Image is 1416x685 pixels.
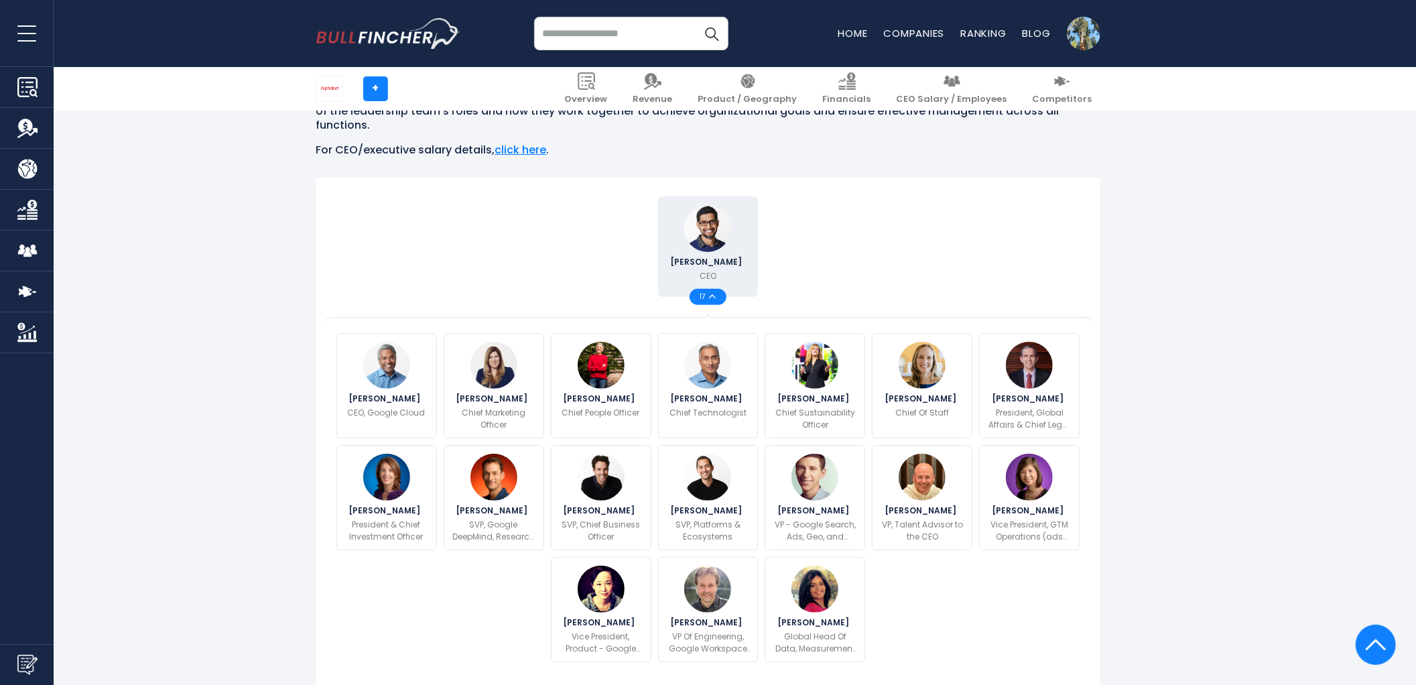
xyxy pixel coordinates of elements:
p: Chief Technologist [669,407,747,419]
span: Overview [565,94,608,105]
span: [PERSON_NAME] [348,507,424,515]
img: Shilpa Mehta [791,566,838,613]
p: Chief People Officer [562,407,640,419]
img: Yulie Kwon Kim [578,566,625,613]
span: [PERSON_NAME] [348,395,424,403]
span: [PERSON_NAME] [992,395,1068,403]
span: [PERSON_NAME] [777,507,853,515]
a: Phillipp Schindler [PERSON_NAME] SVP, Chief Business Officer [551,445,651,550]
a: CEO Salary / Employees [889,67,1015,111]
p: President & Chief Investment Officer [345,519,428,543]
img: Ruth Porat [363,454,410,501]
span: [PERSON_NAME] [456,507,531,515]
a: + [363,76,388,101]
a: Hiroshi Lockheimer [PERSON_NAME] SVP, Platforms & Ecosystems [658,445,759,550]
img: Nick Fox [791,454,838,501]
p: Vice President, Product - Google Workspace [560,631,643,655]
img: Jeff Dean [470,454,517,501]
img: Jim Giles [684,566,731,613]
span: [PERSON_NAME] [563,395,639,403]
p: This Alphabet org chart highlights the company’s organizational structure and leadership team, in... [316,77,1100,133]
a: Nick Fox [PERSON_NAME] VP - Google Search, Ads, Geo, and Commerce [765,445,865,550]
a: Go to homepage [316,18,460,49]
p: SVP, Platforms & Ecosystems [667,519,750,543]
span: [PERSON_NAME] [670,507,746,515]
p: VP Of Engineering, Google Workspace Collaboration Products (docs, Sheets, Slides, Drive) [667,631,750,655]
a: Yulie Kwon Kim [PERSON_NAME] Vice President, Product - Google Workspace [551,557,651,662]
p: Chief Of Staff [895,407,949,419]
a: Blog [1023,26,1051,40]
span: [PERSON_NAME] [885,395,960,403]
img: Fiona Cicconi [578,342,625,389]
a: Thomas Kurian [PERSON_NAME] CEO, Google Cloud [336,333,437,438]
span: [PERSON_NAME] [563,619,639,627]
p: Vice President, GTM Operations (ads Coo) [988,519,1071,543]
img: Rebecca Wahl [1006,454,1053,501]
img: Kent Walker [1006,342,1053,389]
span: [PERSON_NAME] [456,395,531,403]
a: Jeff Markowitz [PERSON_NAME] VP, Talent Advisor to the CEO [872,445,972,550]
span: [PERSON_NAME] [777,395,853,403]
a: Competitors [1025,67,1100,111]
p: SVP, Google DeepMind, Research & Health [452,519,535,543]
span: [PERSON_NAME] [563,507,639,515]
a: Ranking [960,26,1006,40]
p: Chief Marketing Officer [452,407,535,431]
span: [PERSON_NAME] [777,619,853,627]
p: CEO, Google Cloud [348,407,426,419]
a: Sundar Pichai [PERSON_NAME] CEO 17 [658,196,759,297]
img: Leanna Fries [899,342,946,389]
a: Prabhakar Raghavan [PERSON_NAME] Chief Technologist [658,333,759,438]
a: Fiona Cicconi [PERSON_NAME] Chief People Officer [551,333,651,438]
a: Kent Walker [PERSON_NAME] President, Global Affairs & Chief Legal Officer [979,333,1080,438]
span: Revenue [633,94,673,105]
a: Lorraine Twohill [PERSON_NAME] Chief Marketing Officer [444,333,544,438]
span: Competitors [1033,94,1092,105]
img: Kate Brandt [791,342,838,389]
span: [PERSON_NAME] [885,507,960,515]
p: VP, Talent Advisor to the CEO [881,519,964,543]
img: Thomas Kurian [363,342,410,389]
p: Global Head Of Data, Measurement And Analytics [773,631,856,655]
a: Overview [557,67,616,111]
button: Search [695,17,728,50]
a: Product / Geography [690,67,806,111]
a: Revenue [625,67,681,111]
span: [PERSON_NAME] [670,395,746,403]
a: Ruth Porat [PERSON_NAME] President & Chief Investment Officer [336,445,437,550]
a: Jeff Dean [PERSON_NAME] SVP, Google DeepMind, Research & Health [444,445,544,550]
a: click here [495,142,547,158]
span: [PERSON_NAME] [670,619,746,627]
a: Kate Brandt [PERSON_NAME] Chief Sustainability Officer [765,333,865,438]
span: 17 [700,294,709,300]
img: Sundar Pichai [684,205,731,252]
a: Financials [815,67,879,111]
img: Lorraine Twohill [470,342,517,389]
img: Hiroshi Lockheimer [684,454,731,501]
span: CEO Salary / Employees [897,94,1007,105]
a: Shilpa Mehta [PERSON_NAME] Global Head Of Data, Measurement And Analytics [765,557,865,662]
span: Product / Geography [698,94,797,105]
img: Jeff Markowitz [899,454,946,501]
span: [PERSON_NAME] [670,258,746,266]
a: Jim Giles [PERSON_NAME] VP Of Engineering, Google Workspace Collaboration Products (docs, Sheets,... [658,557,759,662]
p: For CEO/executive salary details, . [316,143,1100,158]
span: [PERSON_NAME] [992,507,1068,515]
p: Chief Sustainability Officer [773,407,856,431]
a: Companies [884,26,945,40]
img: GOOGL logo [317,76,342,101]
a: Leanna Fries [PERSON_NAME] Chief Of Staff [872,333,972,438]
p: SVP, Chief Business Officer [560,519,643,543]
img: Prabhakar Raghavan [684,342,731,389]
span: Financials [823,94,871,105]
a: Home [838,26,868,40]
img: bullfincher logo [316,18,460,49]
a: Rebecca Wahl [PERSON_NAME] Vice President, GTM Operations (ads Coo) [979,445,1080,550]
p: VP - Google Search, Ads, Geo, and Commerce [773,519,856,543]
p: President, Global Affairs & Chief Legal Officer [988,407,1071,431]
p: CEO [700,270,716,282]
img: Phillipp Schindler [578,454,625,501]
